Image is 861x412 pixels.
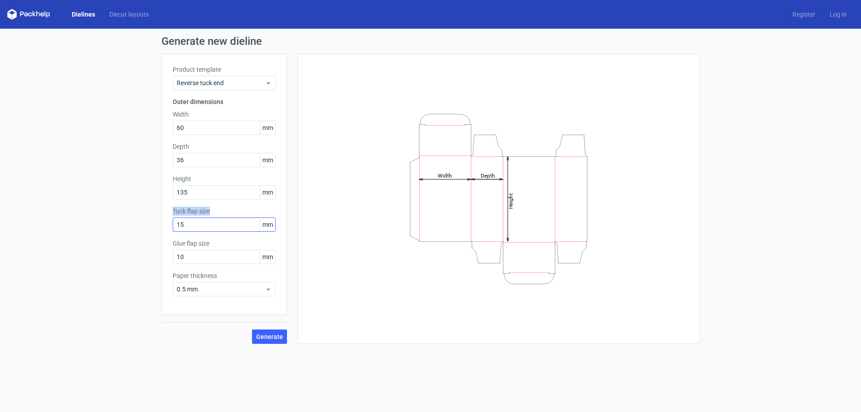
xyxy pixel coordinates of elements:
[173,110,276,119] label: Width
[173,271,276,280] label: Paper thickness
[173,174,276,183] label: Height
[173,65,276,74] label: Product template
[256,334,283,340] span: Generate
[260,153,275,167] span: mm
[252,330,287,344] button: Generate
[481,172,495,178] tspan: Depth
[173,207,276,216] label: Tuck flap size
[785,10,822,19] a: Register
[260,250,275,264] span: mm
[102,10,156,19] a: Diecut layouts
[177,285,265,294] span: 0.5 mm
[173,239,276,248] label: Glue flap size
[438,172,452,178] tspan: Width
[260,218,275,231] span: mm
[260,186,275,199] span: mm
[260,121,275,134] span: mm
[161,36,700,47] h1: Generate new dieline
[173,142,276,151] label: Depth
[177,78,265,87] span: Reverse tuck end
[508,193,514,208] tspan: Height
[65,10,102,19] a: Dielines
[822,10,854,19] a: Log in
[173,97,276,106] h3: Outer dimensions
